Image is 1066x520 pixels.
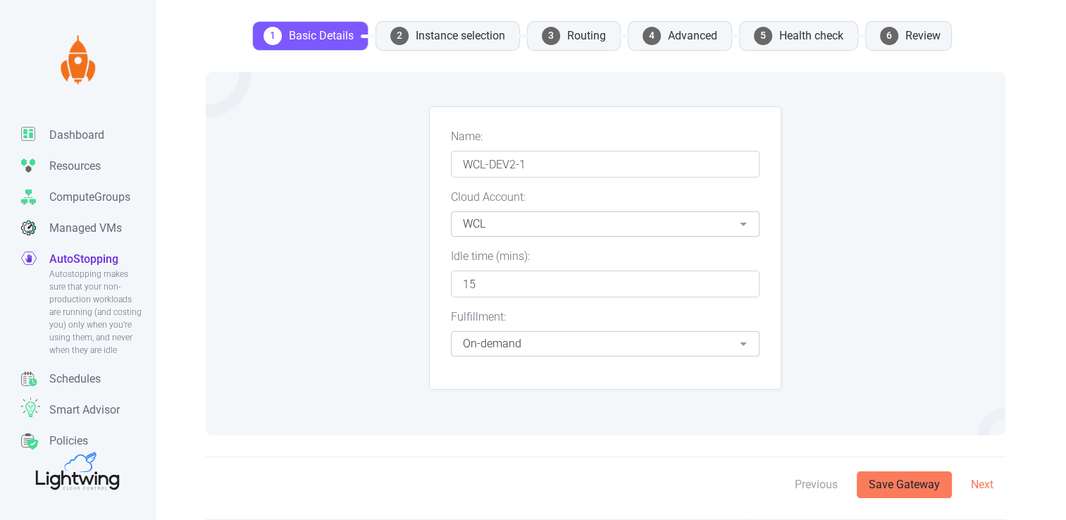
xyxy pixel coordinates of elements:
[49,220,122,237] p: Managed VMs
[542,27,560,45] span: 3
[21,426,155,457] a: Policies
[451,151,760,178] input: Enter gateway name
[451,271,760,297] input: Enter idle time
[865,21,952,51] li: Review
[376,21,520,51] li: Instance selection
[264,27,282,45] span: 1
[21,120,155,151] a: Dashboard
[21,364,155,395] a: Schedules
[754,27,772,45] span: 5
[643,27,661,45] span: 4
[49,158,101,175] p: Resources
[21,182,155,213] a: ComputeGroups
[451,248,530,265] label: Idle time (mins):
[451,309,506,326] label: Fulfillment:
[880,27,898,45] span: 6
[21,244,155,364] a: AutoStoppingAutostopping makes sure that your non-production workloads are running (and costing y...
[959,471,1005,498] button: Next
[49,127,104,144] p: Dashboard
[53,35,102,85] img: Lightwing
[49,371,101,388] p: Schedules
[527,21,621,51] li: Routing
[628,21,732,51] li: Advanced
[49,268,144,357] span: Autostopping makes sure that your non-production workloads are running (and costing you) only whe...
[857,471,952,498] button: Save Gateway
[49,189,130,206] p: ComputeGroups
[390,27,409,45] span: 2
[49,251,118,268] p: AutoStopping
[451,189,526,206] label: Cloud Account:
[21,151,155,182] a: Resources
[21,395,155,426] a: Smart Advisor
[49,433,88,450] p: Policies
[21,213,155,244] a: Managed VMs
[451,128,483,145] label: Name:
[739,21,858,51] li: Health check
[252,21,368,51] li: Basic Details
